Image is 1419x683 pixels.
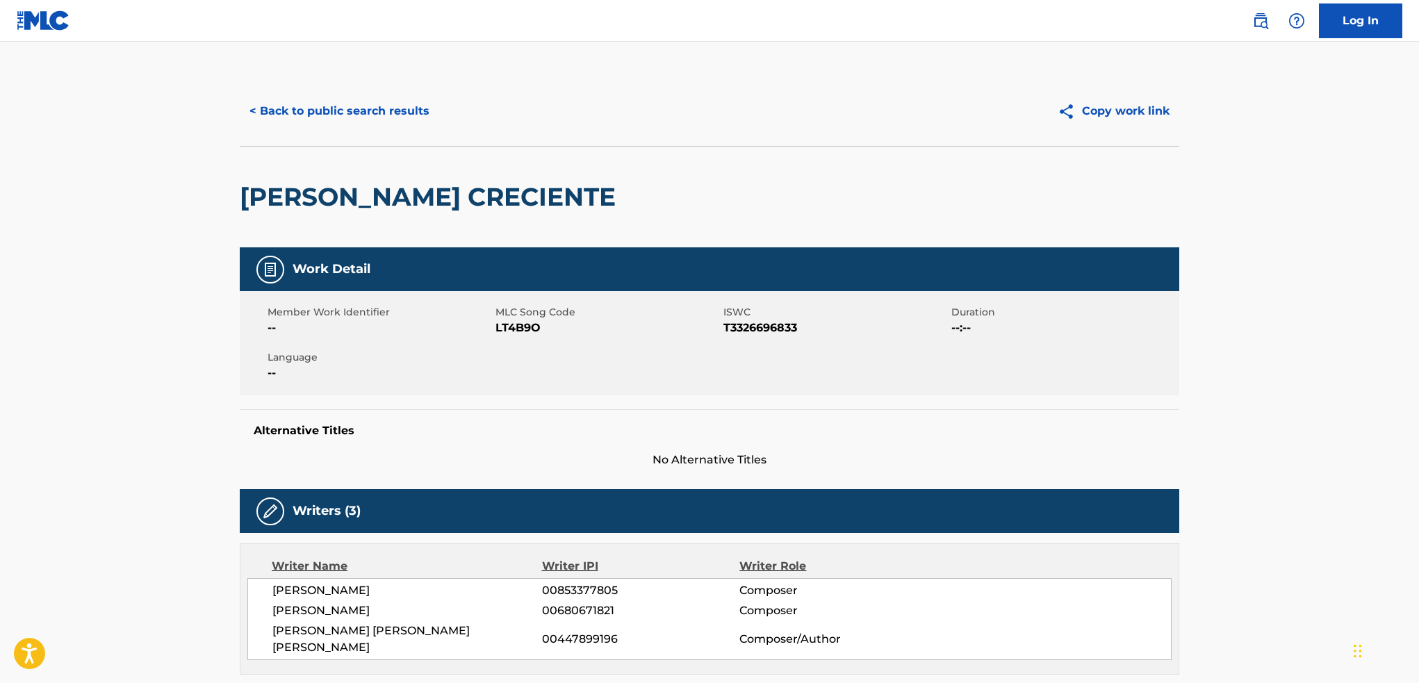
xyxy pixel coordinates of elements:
span: Composer [739,582,919,599]
h5: Alternative Titles [254,424,1165,438]
div: Help [1283,7,1311,35]
img: Copy work link [1058,103,1082,120]
h5: Writers (3) [293,503,361,519]
span: [PERSON_NAME] [PERSON_NAME] [PERSON_NAME] [272,623,542,656]
span: -- [268,320,492,336]
span: T3326696833 [723,320,948,336]
span: [PERSON_NAME] [272,602,542,619]
iframe: Chat Widget [1350,616,1419,683]
div: Writer IPI [542,558,740,575]
h5: Work Detail [293,261,370,277]
span: ISWC [723,305,948,320]
span: Duration [951,305,1176,320]
span: Composer [739,602,919,619]
button: Copy work link [1048,94,1179,129]
span: [PERSON_NAME] [272,582,542,599]
button: < Back to public search results [240,94,439,129]
div: Drag [1354,630,1362,672]
span: -- [268,365,492,381]
img: Work Detail [262,261,279,278]
div: Writer Role [739,558,919,575]
span: 00853377805 [542,582,739,599]
span: MLC Song Code [495,305,720,320]
img: search [1252,13,1269,29]
a: Log In [1319,3,1402,38]
span: LT4B9O [495,320,720,336]
img: MLC Logo [17,10,70,31]
h2: [PERSON_NAME] CRECIENTE [240,181,623,213]
span: No Alternative Titles [240,452,1179,468]
span: Language [268,350,492,365]
a: Public Search [1247,7,1274,35]
span: Member Work Identifier [268,305,492,320]
span: --:-- [951,320,1176,336]
img: Writers [262,503,279,520]
img: help [1288,13,1305,29]
div: Writer Name [272,558,542,575]
span: Composer/Author [739,631,919,648]
span: 00447899196 [542,631,739,648]
span: 00680671821 [542,602,739,619]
